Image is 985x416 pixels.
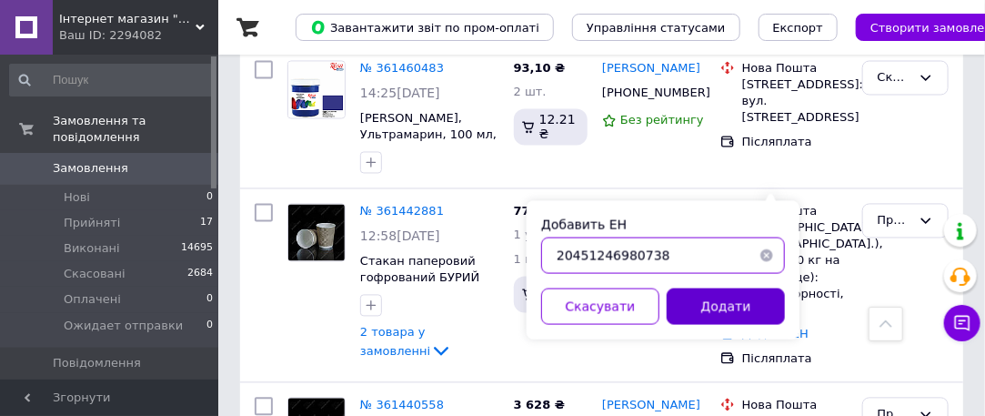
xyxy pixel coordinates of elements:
span: 3 628 ₴ [514,399,565,412]
a: № 361442881 [360,205,444,218]
label: Добавить ЕН [541,218,627,232]
span: 14695 [181,240,213,257]
span: Повідомлення [53,355,141,371]
span: 77,88 ₴ [514,205,566,218]
span: Управління статусами [587,21,726,35]
a: Фото товару [287,61,346,119]
span: 2 шт. [514,86,547,99]
div: Нова Пошта [742,398,848,414]
div: Післяплата [742,135,848,151]
span: 0 [206,291,213,308]
a: № 361440558 [360,399,444,412]
img: Фото товару [288,62,345,118]
span: 12:58[DATE] [360,229,440,244]
span: Виконані [64,240,120,257]
span: 0 [206,318,213,334]
span: Скасовані [64,266,126,282]
a: 2 товара у замовленні [360,325,452,358]
div: Нова Пошта [742,61,848,77]
span: 14:25[DATE] [360,86,440,101]
span: 0 [206,189,213,206]
a: [PERSON_NAME] [602,61,700,78]
div: 10.85 ₴ [514,277,588,313]
img: Фото товару [288,205,345,261]
button: Скасувати [541,289,659,325]
span: 1 шт. [514,253,547,267]
button: Управління статусами [572,14,740,41]
span: 93,10 ₴ [514,62,566,76]
span: 1 упаковка [514,228,583,242]
span: 2 товара у замовленні [360,325,430,358]
span: Інтернет магазин "Упаковка" [59,11,196,27]
button: Завантажити звіт по пром-оплаті [296,14,554,41]
a: Фото товару [287,204,346,262]
button: Додати [667,289,785,325]
span: Замовлення [53,160,128,177]
span: Оплачені [64,291,121,308]
div: Ваш ID: 2294082 [59,27,218,44]
a: Стакан паперовий гофрований БУРИЙ 450 мл ЄВРО, 20 шт/уп, 24 уп/ящ [360,255,487,320]
span: 17 [200,215,213,231]
button: Чат з покупцем [944,305,980,341]
button: Експорт [759,14,839,41]
div: 12.21 ₴ [514,109,588,146]
span: Завантажити звіт по пром-оплаті [310,19,539,36]
a: № 361460483 [360,62,444,76]
div: Скасовано [878,69,911,88]
span: Прийняті [64,215,120,231]
a: [PERSON_NAME], Ультрамарин, 100 мл, [PERSON_NAME] Studio [360,112,497,177]
span: Ожидает отправки [64,318,183,334]
button: Очистить [749,238,785,274]
span: Замовлення та повідомлення [53,113,218,146]
div: [PHONE_NUMBER] [598,82,694,106]
a: [PERSON_NAME] [602,398,700,415]
div: Прийнято [878,212,911,231]
div: Післяплата [742,351,848,368]
div: [STREET_ADDRESS]: вул. [STREET_ADDRESS] [742,77,848,127]
span: Експорт [773,21,824,35]
span: Без рейтингу [620,114,704,127]
span: Нові [64,189,90,206]
div: [GEOGRAPHIC_DATA] ([GEOGRAPHIC_DATA].), №5 (до 30 кг на одне місце): вул. Соборності, 71 [742,220,848,320]
input: Пошук [9,64,215,96]
span: 2684 [187,266,213,282]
